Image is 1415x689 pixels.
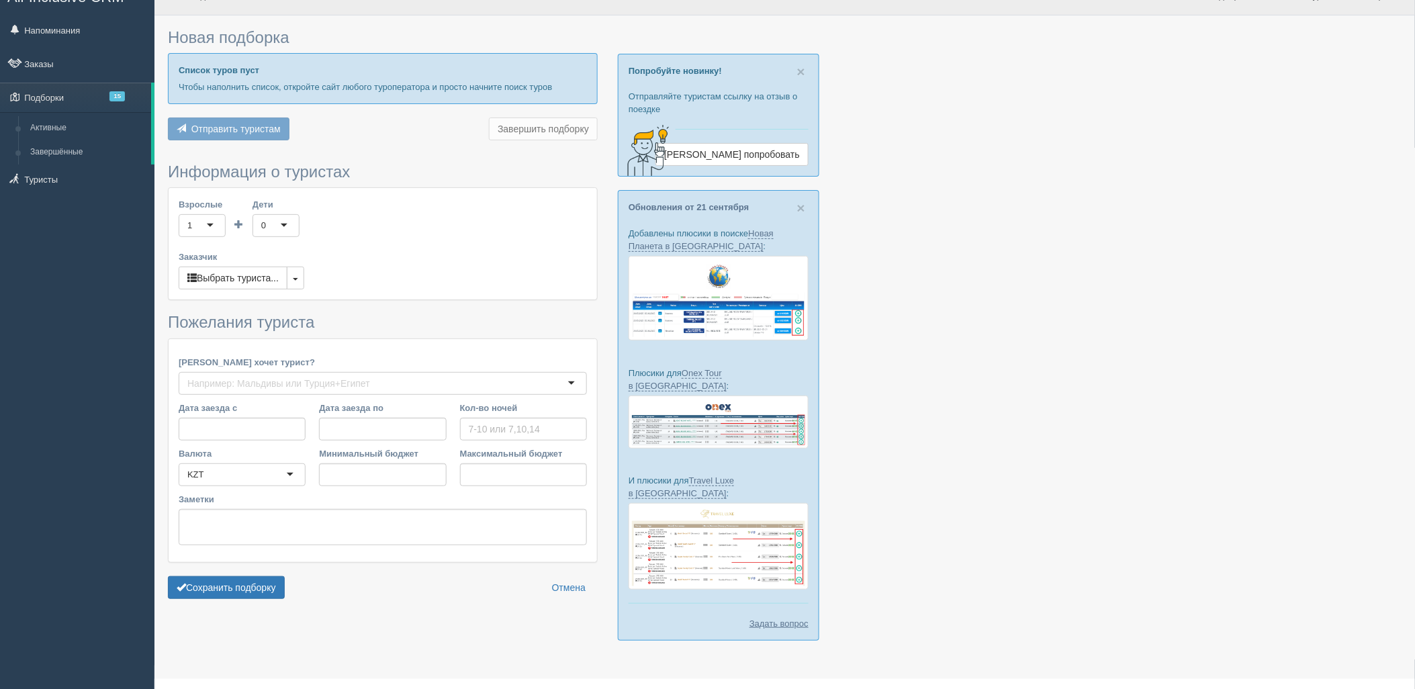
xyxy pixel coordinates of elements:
a: [PERSON_NAME] попробовать [655,143,809,166]
button: Close [797,64,805,79]
button: Отправить туристам [168,118,289,140]
label: Максимальный бюджет [460,447,587,460]
div: 1 [187,219,192,232]
div: 0 [261,219,266,232]
a: Отмена [543,576,594,599]
p: Попробуйте новинку! [629,64,809,77]
label: Заказчик [179,250,587,263]
span: × [797,64,805,79]
label: Кол-во ночей [460,402,587,414]
button: Close [797,201,805,215]
button: Выбрать туриста... [179,267,287,289]
label: Взрослые [179,198,226,211]
label: Дата заезда с [179,402,306,414]
p: Добавлены плюсики в поиске : [629,227,809,252]
a: Завершённые [24,140,151,165]
label: [PERSON_NAME] хочет турист? [179,356,587,369]
label: Дети [253,198,300,211]
h3: Информация о туристах [168,163,598,181]
button: Сохранить подборку [168,576,285,599]
label: Минимальный бюджет [319,447,446,460]
b: Список туров пуст [179,65,259,75]
label: Заметки [179,493,587,506]
span: Отправить туристам [191,124,281,134]
a: Задать вопрос [749,617,809,630]
img: new-planet-%D0%BF%D1%96%D0%B4%D0%B1%D1%96%D1%80%D0%BA%D0%B0-%D1%81%D1%80%D0%BC-%D0%B4%D0%BB%D1%8F... [629,256,809,340]
img: creative-idea-2907357.png [619,124,672,177]
p: Чтобы наполнить список, откройте сайт любого туроператора и просто начните поиск туров [179,81,587,93]
p: Плюсики для : [629,367,809,392]
a: Travel Luxe в [GEOGRAPHIC_DATA] [629,475,734,499]
label: Дата заезда по [319,402,446,414]
input: 7-10 или 7,10,14 [460,418,587,441]
a: Обновления от 21 сентября [629,202,749,212]
span: × [797,200,805,216]
span: 15 [109,91,125,101]
h3: Новая подборка [168,29,598,46]
div: KZT [187,468,204,481]
a: Новая Планета в [GEOGRAPHIC_DATA] [629,228,774,252]
span: Пожелания туриста [168,313,314,331]
img: travel-luxe-%D0%BF%D0%BE%D0%B4%D0%B1%D0%BE%D1%80%D0%BA%D0%B0-%D1%81%D1%80%D0%BC-%D0%B4%D0%BB%D1%8... [629,503,809,590]
a: Onex Tour в [GEOGRAPHIC_DATA] [629,368,727,392]
button: Завершить подборку [489,118,598,140]
p: И плюсики для : [629,474,809,500]
a: Активные [24,116,151,140]
img: onex-tour-proposal-crm-for-travel-agency.png [629,396,809,449]
label: Валюта [179,447,306,460]
input: Например: Мальдивы или Турция+Египет [187,377,374,390]
p: Отправляйте туристам ссылку на отзыв о поездке [629,90,809,116]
